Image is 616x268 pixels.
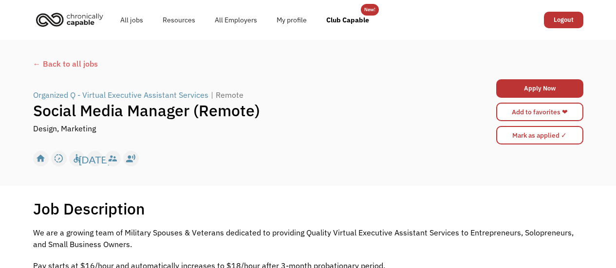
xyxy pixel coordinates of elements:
[544,12,583,28] a: Logout
[108,151,118,166] div: supervisor_account
[72,151,82,166] div: accessible
[496,124,583,147] form: Mark as applied form
[496,103,583,121] a: Add to favorites ❤
[33,9,106,30] img: Chronically Capable logo
[33,227,583,250] p: We are a growing team of Military Spouses & Veterans dedicated to providing Quality Virtual Execu...
[267,4,317,36] a: My profile
[205,4,267,36] a: All Employers
[79,151,111,166] div: [DATE]
[33,9,111,30] a: home
[33,101,446,120] h1: Social Media Manager (Remote)
[33,58,583,70] a: ← Back to all jobs
[496,79,583,98] a: Apply Now
[33,199,145,218] h1: Job Description
[126,151,136,166] div: record_voice_over
[36,151,46,166] div: home
[364,4,375,16] div: New!
[33,123,96,134] div: Design, Marketing
[216,89,243,101] div: Remote
[211,89,213,101] div: |
[496,126,583,144] input: Mark as applied ✓
[153,4,205,36] a: Resources
[317,4,379,36] a: Club Capable
[33,89,246,101] a: Organized Q - Virtual Executive Assistant Services|Remote
[33,89,208,101] div: Organized Q - Virtual Executive Assistant Services
[111,4,153,36] a: All jobs
[54,151,64,166] div: slow_motion_video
